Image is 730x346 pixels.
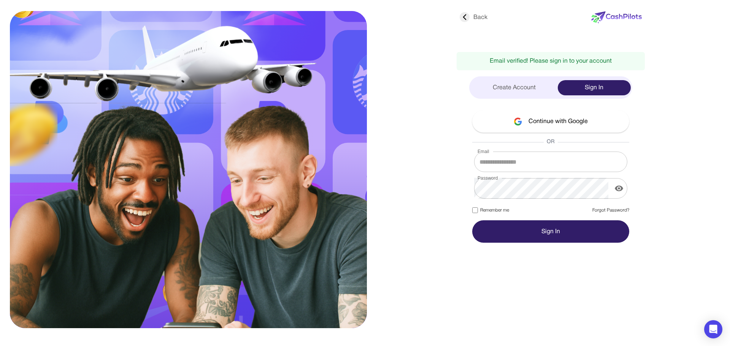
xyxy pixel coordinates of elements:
[591,11,642,24] img: new-logo.svg
[457,52,645,70] div: Email verified! Please sign in to your account
[460,13,487,22] div: Back
[611,181,627,196] button: display the password
[544,138,558,146] span: OR
[472,220,629,243] button: Sign In
[704,320,722,338] div: Open Intercom Messenger
[472,207,478,213] input: Remember me
[472,207,509,214] label: Remember me
[478,175,498,181] label: Password
[558,80,631,95] div: Sign In
[478,148,489,155] label: Email
[514,117,522,126] img: google-logo.svg
[472,110,629,133] button: Continue with Google
[471,80,558,95] div: Create Account
[592,207,629,214] a: Forgot Password?
[10,11,367,328] img: sing-in.svg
